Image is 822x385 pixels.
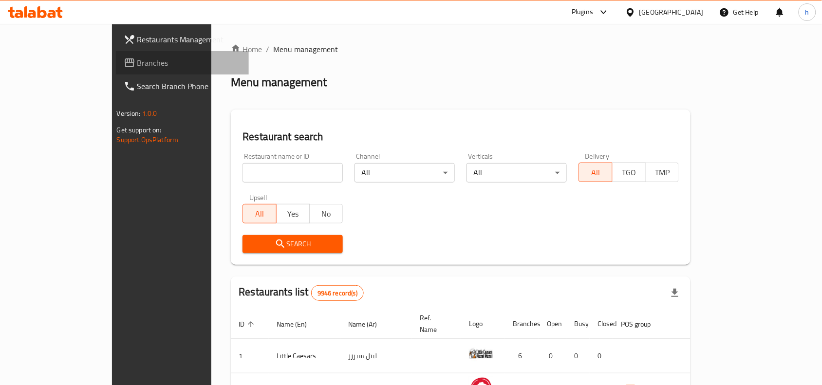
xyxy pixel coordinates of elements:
[539,339,566,373] td: 0
[116,51,249,74] a: Branches
[612,163,646,182] button: TGO
[117,107,141,120] span: Version:
[231,339,269,373] td: 1
[572,6,593,18] div: Plugins
[579,163,612,182] button: All
[309,204,343,223] button: No
[663,281,687,305] div: Export file
[137,80,242,92] span: Search Branch Phone
[420,312,449,335] span: Ref. Name
[280,207,306,221] span: Yes
[247,207,272,221] span: All
[243,235,343,253] button: Search
[311,285,364,301] div: Total records count
[239,285,364,301] h2: Restaurants list
[645,163,679,182] button: TMP
[650,165,675,180] span: TMP
[314,207,339,221] span: No
[273,43,338,55] span: Menu management
[137,57,242,69] span: Branches
[266,43,269,55] li: /
[590,309,613,339] th: Closed
[585,153,610,160] label: Delivery
[639,7,704,18] div: [GEOGRAPHIC_DATA]
[566,309,590,339] th: Busy
[243,129,679,144] h2: Restaurant search
[250,238,335,250] span: Search
[231,74,327,90] h2: Menu management
[590,339,613,373] td: 0
[116,28,249,51] a: Restaurants Management
[142,107,157,120] span: 1.0.0
[340,339,412,373] td: ليتل سيزرز
[539,309,566,339] th: Open
[621,318,663,330] span: POS group
[469,342,493,366] img: Little Caesars
[566,339,590,373] td: 0
[355,163,455,183] div: All
[461,309,505,339] th: Logo
[116,74,249,98] a: Search Branch Phone
[616,165,642,180] span: TGO
[505,309,539,339] th: Branches
[243,163,343,183] input: Search for restaurant name or ID..
[348,318,390,330] span: Name (Ar)
[239,318,257,330] span: ID
[276,204,310,223] button: Yes
[137,34,242,45] span: Restaurants Management
[583,165,608,180] span: All
[269,339,340,373] td: Little Caesars
[467,163,567,183] div: All
[312,289,363,298] span: 9946 record(s)
[805,7,809,18] span: h
[117,124,162,136] span: Get support on:
[243,204,276,223] button: All
[505,339,539,373] td: 6
[277,318,319,330] span: Name (En)
[231,43,691,55] nav: breadcrumb
[249,194,267,201] label: Upsell
[117,133,179,146] a: Support.OpsPlatform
